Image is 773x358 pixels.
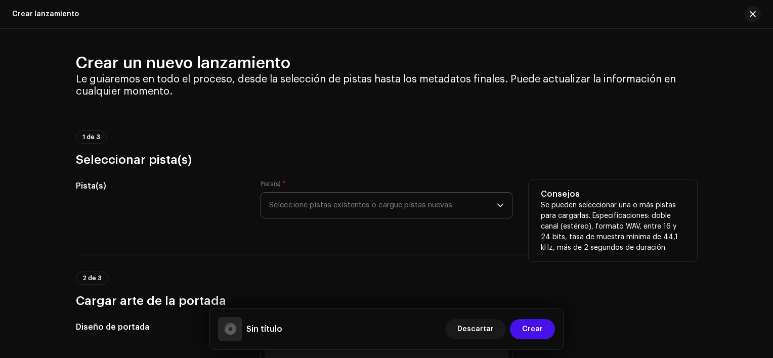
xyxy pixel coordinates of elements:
[522,319,543,339] span: Crear
[541,188,685,200] h5: Consejos
[76,293,697,309] h3: Cargar arte de la portada
[76,152,697,168] h3: Seleccionar pista(s)
[76,180,244,192] h5: Pista(s)
[445,319,506,339] button: Descartar
[246,323,282,335] h5: Sin título
[457,319,494,339] span: Descartar
[269,193,497,218] span: Seleccione pistas existentes o cargue pistas nuevas
[76,53,697,73] h2: Crear un nuevo lanzamiento
[510,319,555,339] button: Crear
[76,321,244,333] h5: Diseño de portada
[541,200,685,253] p: Se pueden seleccionar una o más pistas para cargarlas. Especificaciones: doble canal (estéreo), f...
[497,193,504,218] div: dropdown trigger
[76,73,697,98] h4: Le guiaremos en todo el proceso, desde la selección de pistas hasta los metadatos finales. Puede ...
